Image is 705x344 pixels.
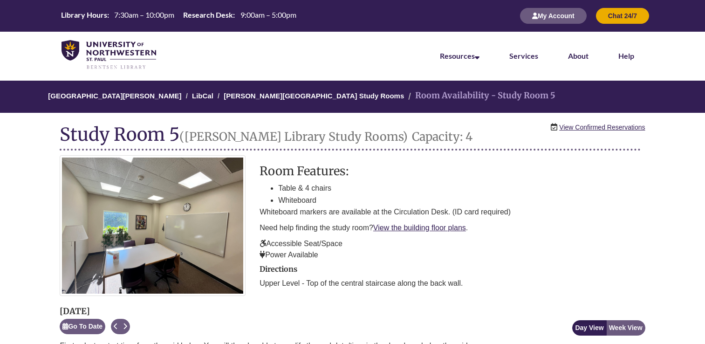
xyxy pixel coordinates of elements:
[57,10,110,20] th: Library Hours:
[179,129,408,144] small: ([PERSON_NAME] Library Study Rooms)
[596,12,649,20] a: Chat 24/7
[559,122,645,132] a: View Confirmed Reservations
[520,12,587,20] a: My Account
[278,182,645,194] li: Table & 4 chairs
[572,320,606,336] button: Day View
[240,10,296,19] span: 9:00am – 5:00pm
[260,265,645,274] h2: Directions
[568,51,589,60] a: About
[120,319,130,334] button: Next
[114,10,174,19] span: 7:30am – 10:00pm
[60,307,130,316] h2: [DATE]
[260,222,645,234] p: Need help finding the study room? .
[406,89,555,103] li: Room Availability - Study Room 5
[260,206,645,218] p: Whiteboard markers are available at the Circulation Desk. (ID card required)
[224,92,404,100] a: [PERSON_NAME][GEOGRAPHIC_DATA] Study Rooms
[278,194,645,206] li: Whiteboard
[60,124,640,151] h1: Study Room 5
[48,92,181,100] a: [GEOGRAPHIC_DATA][PERSON_NAME]
[179,10,236,20] th: Research Desk:
[373,224,466,232] a: View the building floor plans
[412,129,472,144] small: Capacity: 4
[57,10,300,21] table: Hours Today
[520,8,587,24] button: My Account
[260,278,645,289] p: Upper Level - Top of the central staircase along the back wall.
[60,155,246,296] img: Study Room 5
[192,92,213,100] a: LibCal
[60,319,105,334] button: Go To Date
[60,81,645,113] nav: Breadcrumb
[260,238,645,261] p: Accessible Seat/Space Power Available
[260,265,645,289] div: directions
[57,10,300,22] a: Hours Today
[509,51,538,60] a: Services
[260,165,645,178] h3: Room Features:
[606,320,645,336] button: Week View
[111,319,121,334] button: Previous
[618,51,634,60] a: Help
[260,165,645,260] div: description
[596,8,649,24] button: Chat 24/7
[62,40,156,70] img: UNWSP Library Logo
[440,51,479,60] a: Resources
